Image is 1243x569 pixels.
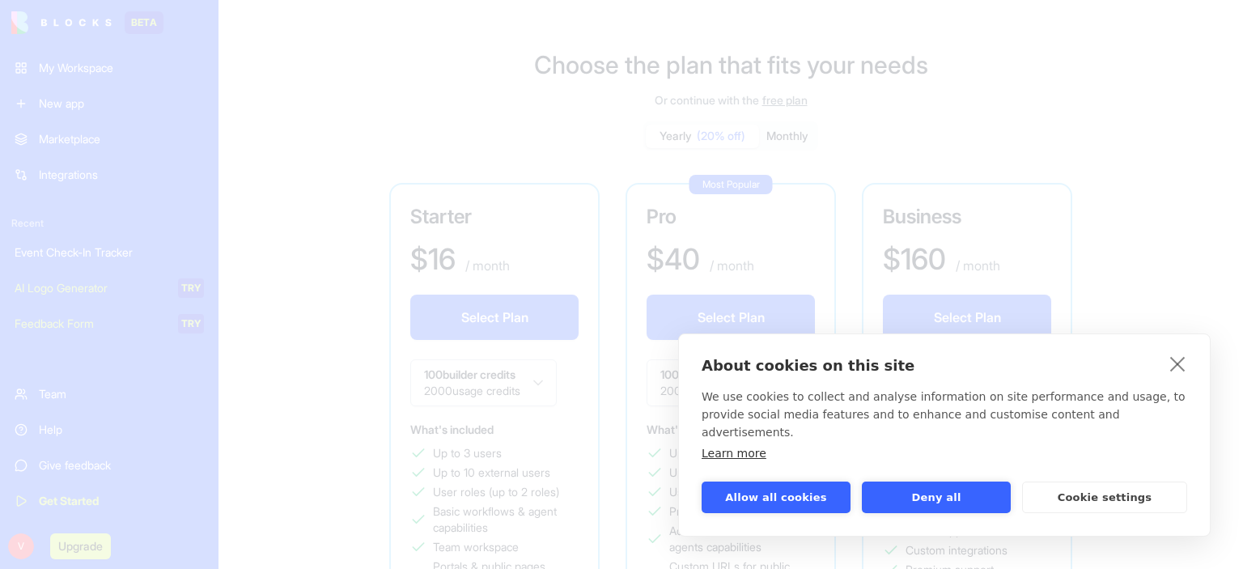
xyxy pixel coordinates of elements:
a: Learn more [702,447,766,460]
button: Deny all [862,482,1011,513]
p: We use cookies to collect and analyse information on site performance and usage, to provide socia... [702,388,1187,441]
button: Allow all cookies [702,482,851,513]
a: close [1165,350,1190,376]
button: Cookie settings [1022,482,1187,513]
strong: About cookies on this site [702,357,914,374]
